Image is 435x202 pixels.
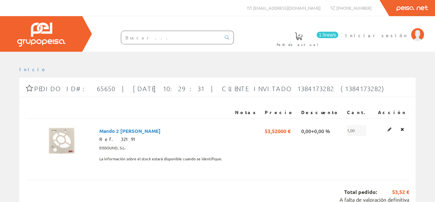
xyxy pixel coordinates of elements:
[377,188,409,196] span: 53,52 €
[299,107,344,118] th: Descuento
[28,125,90,156] img: Foto artículo Mando 2 canales (192x95.4)
[19,66,47,72] a: Inicio
[270,27,340,50] a: 1 línea/s Pedido actual
[265,125,291,136] span: 53,52000 €
[253,5,321,11] span: [EMAIL_ADDRESS][DOMAIN_NAME]
[347,125,366,136] span: 1,00
[17,23,65,47] img: Grupo Peisa
[99,154,222,165] span: La información sobre el stock estará disponible cuando se identifique.
[345,27,424,33] a: Iniciar sesión
[277,41,321,48] span: Pedido actual
[301,125,330,136] span: 0,00+0,00 %
[121,31,221,44] input: Buscar ...
[386,125,393,133] a: Editar
[99,136,230,143] div: Ref. 32191
[399,125,406,133] a: Eliminar
[345,32,408,38] span: Iniciar sesión
[34,85,387,92] span: Pedido ID#: 65650 | [DATE] 10:29:31 | Cliente Invitado 1384173282 (1384173282)
[99,143,125,154] span: EISSOUND, S.L.
[317,32,338,38] span: 1 línea/s
[373,107,409,118] th: Acción
[262,107,298,118] th: Precio
[232,107,262,118] th: Notas
[99,125,161,136] span: Mando 2 [PERSON_NAME]
[336,5,371,11] span: [PHONE_NUMBER]
[344,107,373,118] th: Cant.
